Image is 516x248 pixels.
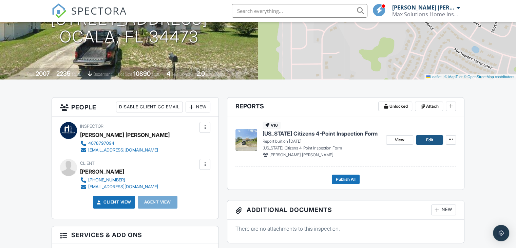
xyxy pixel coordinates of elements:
div: 4078797094 [88,141,114,146]
div: [EMAIL_ADDRESS][DOMAIN_NAME] [88,184,158,190]
span: Lot Size [118,72,132,77]
p: There are no attachments to this inspection. [235,225,456,232]
span: bedrooms [171,72,190,77]
a: [EMAIL_ADDRESS][DOMAIN_NAME] [80,147,164,154]
div: [EMAIL_ADDRESS][DOMAIN_NAME] [88,147,158,153]
div: New [431,205,456,215]
h1: [STREET_ADDRESS] Ocala, FL 34473 [51,10,208,46]
span: Inspector [80,124,103,129]
div: [PHONE_NUMBER] [88,177,125,183]
span: sq. ft. [72,72,81,77]
h3: Services & Add ons [52,226,218,244]
a: SPECTORA [52,9,127,23]
a: © MapTiler [444,75,463,79]
span: sq.ft. [152,72,160,77]
div: [PERSON_NAME] [PERSON_NAME] [392,4,455,11]
a: Client View [95,199,131,206]
div: 2007 [36,70,50,77]
h3: Additional Documents [227,200,464,220]
a: [EMAIL_ADDRESS][DOMAIN_NAME] [80,183,158,190]
div: 4 [167,70,170,77]
a: © OpenStreetMap contributors [464,75,514,79]
div: 2235 [56,70,71,77]
a: [PHONE_NUMBER] [80,177,158,183]
div: [PERSON_NAME] [PERSON_NAME] [80,130,170,140]
div: 10890 [133,70,151,77]
span: SPECTORA [71,3,127,18]
span: basement [93,72,112,77]
a: 4078797094 [80,140,164,147]
span: | [442,75,443,79]
div: Max Solutions Home Inspector Llc [392,11,460,18]
span: bathrooms [206,72,225,77]
div: New [186,102,210,112]
a: Leaflet [426,75,441,79]
h3: People [52,98,218,117]
div: Open Intercom Messenger [493,225,509,241]
span: Built [27,72,35,77]
div: Disable Client CC Email [116,102,183,112]
input: Search everything... [232,4,367,18]
div: [PERSON_NAME] [80,166,124,177]
img: The Best Home Inspection Software - Spectora [52,3,66,18]
div: 2.0 [196,70,205,77]
span: Client [80,161,95,166]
